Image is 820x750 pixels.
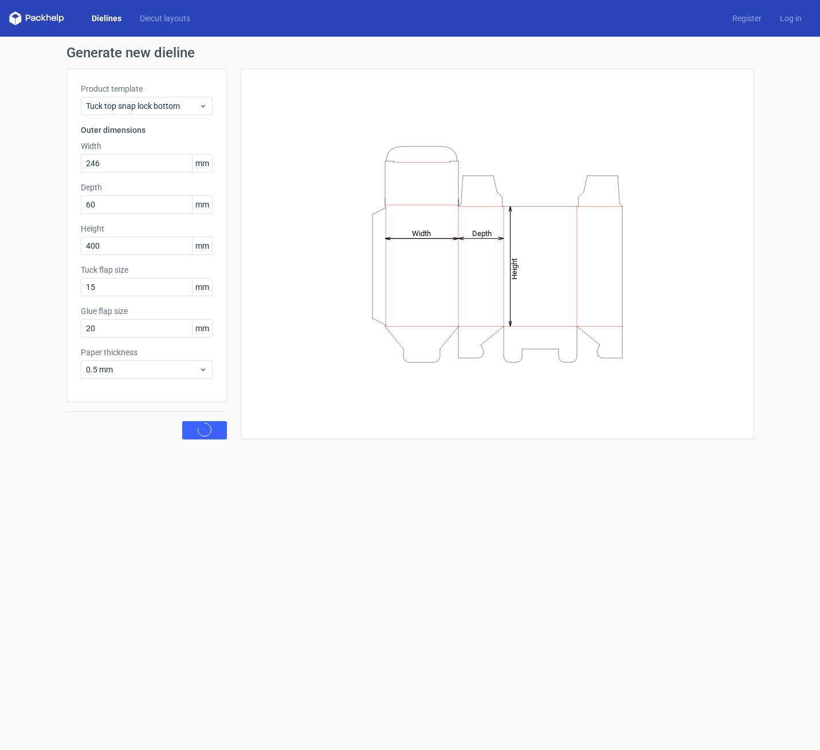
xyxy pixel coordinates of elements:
[86,364,199,375] span: 0.5 mm
[81,223,213,234] label: Height
[81,140,213,152] label: Width
[83,13,131,24] a: Dielines
[81,124,213,136] h3: Outer dimensions
[81,305,213,317] label: Glue flap size
[81,264,213,276] label: Tuck flap size
[723,13,771,24] a: Register
[192,155,212,172] span: mm
[192,278,212,296] span: mm
[81,347,213,358] label: Paper thickness
[66,46,754,60] h1: Generate new dieline
[192,320,212,337] span: mm
[81,182,213,193] label: Depth
[86,100,199,112] span: Tuck top snap lock bottom
[411,229,430,237] tspan: Width
[192,196,212,213] span: mm
[472,229,492,237] tspan: Depth
[81,83,213,95] label: Product template
[192,237,212,254] span: mm
[510,258,519,279] tspan: Height
[771,13,811,24] a: Log in
[131,13,199,24] a: Diecut layouts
